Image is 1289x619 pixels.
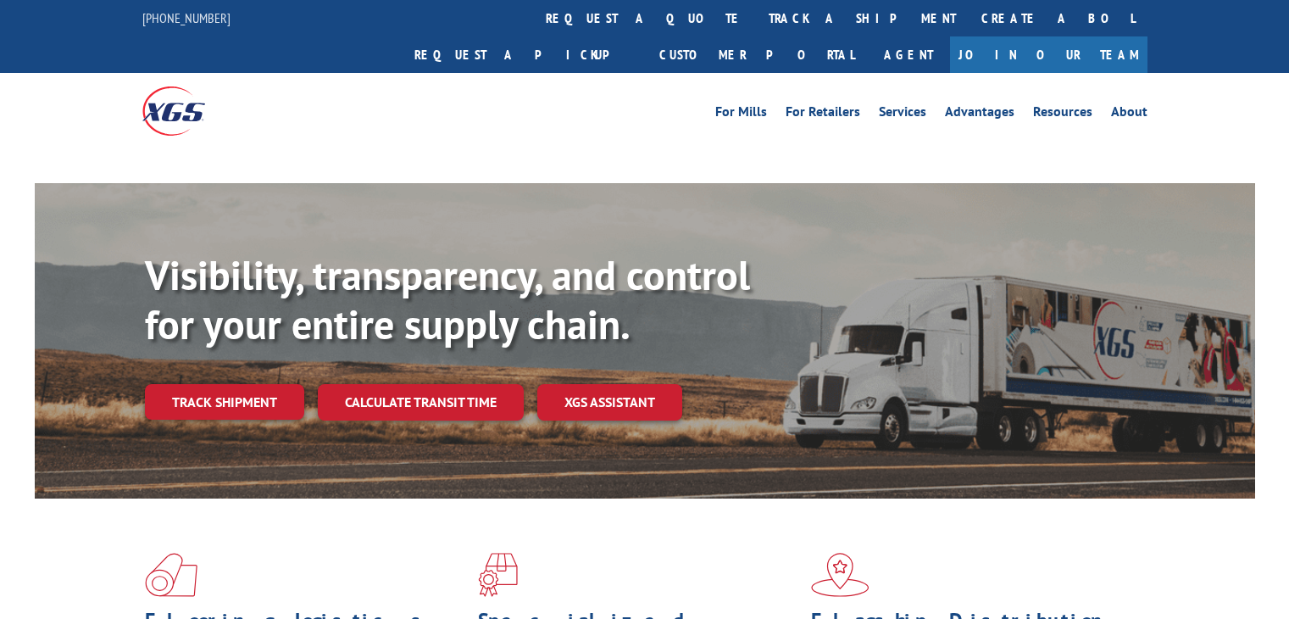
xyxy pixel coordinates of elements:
[537,384,682,421] a: XGS ASSISTANT
[647,36,867,73] a: Customer Portal
[1033,105,1092,124] a: Resources
[145,553,197,597] img: xgs-icon-total-supply-chain-intelligence-red
[145,384,304,420] a: Track shipment
[142,9,231,26] a: [PHONE_NUMBER]
[811,553,870,597] img: xgs-icon-flagship-distribution-model-red
[478,553,518,597] img: xgs-icon-focused-on-flooring-red
[945,105,1014,124] a: Advantages
[402,36,647,73] a: Request a pickup
[1111,105,1147,124] a: About
[715,105,767,124] a: For Mills
[145,248,750,350] b: Visibility, transparency, and control for your entire supply chain.
[786,105,860,124] a: For Retailers
[879,105,926,124] a: Services
[950,36,1147,73] a: Join Our Team
[867,36,950,73] a: Agent
[318,384,524,421] a: Calculate transit time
